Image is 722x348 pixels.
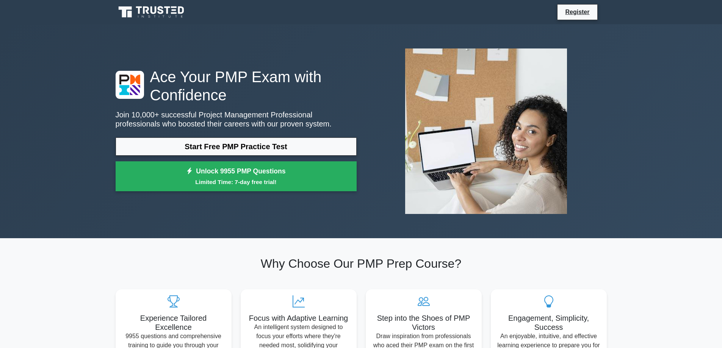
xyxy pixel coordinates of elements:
[247,314,351,323] h5: Focus with Adaptive Learning
[122,314,226,332] h5: Experience Tailored Excellence
[116,256,607,271] h2: Why Choose Our PMP Prep Course?
[116,110,357,128] p: Join 10,000+ successful Project Management Professional professionals who boosted their careers w...
[125,178,347,186] small: Limited Time: 7-day free trial!
[116,137,357,156] a: Start Free PMP Practice Test
[116,161,357,192] a: Unlock 9955 PMP QuestionsLimited Time: 7-day free trial!
[372,314,476,332] h5: Step into the Shoes of PMP Victors
[561,7,594,17] a: Register
[497,314,601,332] h5: Engagement, Simplicity, Success
[116,68,357,104] h1: Ace Your PMP Exam with Confidence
